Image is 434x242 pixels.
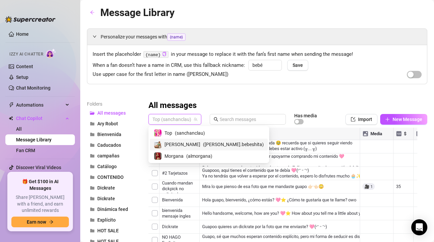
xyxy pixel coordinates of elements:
[380,114,427,125] button: New Message
[154,152,161,160] img: Morgana
[345,114,377,125] button: Import
[154,129,161,137] img: Top
[93,34,97,38] span: expanded
[97,174,124,180] span: CONTENIDO
[87,108,140,118] button: All messages
[154,141,161,148] img: Daniela
[293,63,303,68] span: Save
[87,204,140,215] button: Dinámica feed
[16,85,50,91] a: Chat Monitoring
[97,110,126,116] span: All messages
[5,16,56,23] img: logo-BBDzfeDw.svg
[186,152,212,160] span: ( almorgana )
[97,196,115,201] span: Dickrate
[16,165,61,170] a: Discover Viral Videos
[16,64,33,69] a: Content
[165,152,184,160] span: Morgana
[90,121,95,126] span: folder
[16,75,28,80] a: Setup
[167,33,186,41] span: {name}
[87,161,140,172] button: Catálogo
[100,5,175,20] article: Message Library
[16,137,51,142] a: Message Library
[9,102,14,108] span: thunderbolt
[90,111,95,115] span: folder-open
[16,100,64,110] span: Automations
[93,50,422,58] span: Insert the placeholder in your message to replace it with the fan’s first name when sending the m...
[16,31,29,37] a: Home
[351,117,355,122] span: import
[358,117,372,122] span: Import
[90,164,95,169] span: folder
[97,164,117,169] span: Catálogo
[97,207,128,212] span: Dinámica feed
[90,196,95,201] span: folder
[11,178,69,192] span: 🎁 Get $100 in AI Messages
[97,132,121,137] span: Bienvenida
[97,217,116,223] span: Explícito
[294,114,317,118] article: Has media
[148,100,197,111] h3: All messages
[97,142,121,148] span: Caducados
[97,185,115,191] span: Dickrate
[87,150,140,161] button: campañas
[393,117,422,122] span: New Message
[90,218,95,222] span: folder
[165,141,200,148] span: [PERSON_NAME]
[411,219,427,235] div: Open Intercom Messenger
[87,140,140,150] button: Caducados
[214,117,218,122] span: search
[11,194,69,214] span: Share [PERSON_NAME] with a friend, and earn unlimited rewards
[49,220,53,224] span: arrow-right
[97,153,119,158] span: campañas
[87,183,140,193] button: Dickrate
[101,33,422,41] span: Personalize your messages with
[87,129,140,140] button: Bienvenida
[90,207,95,212] span: folder
[16,126,22,132] a: All
[87,193,140,204] button: Dickrate
[162,52,167,56] span: copy
[27,219,46,225] span: Earn now
[9,51,43,57] span: Izzy AI Chatter
[143,51,169,58] code: {name}
[90,153,95,158] span: folder
[87,215,140,225] button: Explícito
[385,117,390,122] span: plus
[90,228,95,233] span: folder
[9,116,13,121] img: Chat Copilot
[220,116,282,123] input: Search messages
[152,114,197,124] span: Top (sanchanclau)
[16,113,64,124] span: Chat Copilot
[93,71,228,79] span: Use upper case for the first letter in name ([PERSON_NAME])
[90,186,95,190] span: folder
[87,225,140,236] button: HOT SALE
[87,172,140,183] button: CONTENIDO
[11,217,69,227] button: Earn nowarrow-right
[175,129,205,137] span: ( sanchanclau )
[97,228,119,233] span: HOT SALE
[90,143,95,147] span: folder
[165,129,172,137] span: Top
[203,141,264,148] span: ( [PERSON_NAME].bebeshita )
[87,100,140,108] article: Folders
[90,10,95,15] span: arrow-left
[87,118,140,129] button: Ary Robot
[90,132,95,137] span: folder
[194,117,198,121] span: team
[46,48,56,58] img: AI Chatter
[16,148,35,153] a: Fan CRM
[93,62,245,70] span: When a fan doesn’t have a name in CRM, use this fallback nickname:
[97,121,118,126] span: Ary Robot
[90,175,95,179] span: folder
[162,52,167,57] button: Click to Copy
[287,60,308,71] button: Save
[87,29,427,45] div: Personalize your messages with{name}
